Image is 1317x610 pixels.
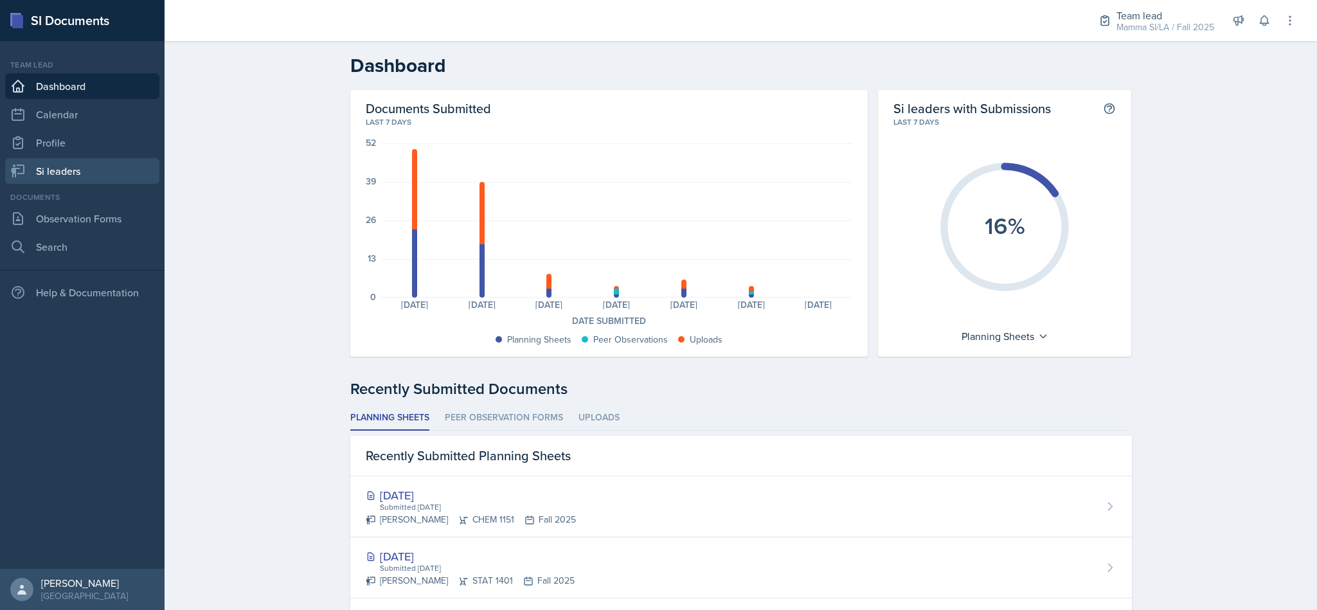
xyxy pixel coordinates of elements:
[350,436,1132,476] div: Recently Submitted Planning Sheets
[593,333,668,346] div: Peer Observations
[366,314,852,328] div: Date Submitted
[366,574,575,588] div: [PERSON_NAME] STAT 1401 Fall 2025
[41,589,128,602] div: [GEOGRAPHIC_DATA]
[5,59,159,71] div: Team lead
[366,487,576,504] div: [DATE]
[785,300,852,309] div: [DATE]
[370,292,376,301] div: 0
[350,476,1132,537] a: [DATE] Submitted [DATE] [PERSON_NAME]CHEM 1151Fall 2025
[650,300,718,309] div: [DATE]
[379,562,575,574] div: Submitted [DATE]
[366,116,852,128] div: Last 7 days
[583,300,650,309] div: [DATE]
[1116,21,1214,34] div: Mamma SI/LA / Fall 2025
[893,116,1116,128] div: Last 7 days
[5,158,159,184] a: Si leaders
[1116,8,1214,23] div: Team lead
[41,577,128,589] div: [PERSON_NAME]
[366,513,576,526] div: [PERSON_NAME] CHEM 1151 Fall 2025
[717,300,785,309] div: [DATE]
[5,130,159,156] a: Profile
[350,377,1132,400] div: Recently Submitted Documents
[5,280,159,305] div: Help & Documentation
[445,406,563,431] li: Peer Observation Forms
[5,102,159,127] a: Calendar
[5,206,159,231] a: Observation Forms
[381,300,449,309] div: [DATE]
[507,333,571,346] div: Planning Sheets
[515,300,583,309] div: [DATE]
[448,300,515,309] div: [DATE]
[893,100,1051,116] h2: Si leaders with Submissions
[5,73,159,99] a: Dashboard
[366,215,376,224] div: 26
[366,177,376,186] div: 39
[350,537,1132,598] a: [DATE] Submitted [DATE] [PERSON_NAME]STAT 1401Fall 2025
[5,192,159,203] div: Documents
[366,138,376,147] div: 52
[366,548,575,565] div: [DATE]
[955,326,1055,346] div: Planning Sheets
[350,406,429,431] li: Planning Sheets
[379,501,576,513] div: Submitted [DATE]
[368,254,376,263] div: 13
[5,234,159,260] a: Search
[366,100,852,116] h2: Documents Submitted
[690,333,722,346] div: Uploads
[578,406,620,431] li: Uploads
[350,54,1132,77] h2: Dashboard
[985,209,1025,242] text: 16%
